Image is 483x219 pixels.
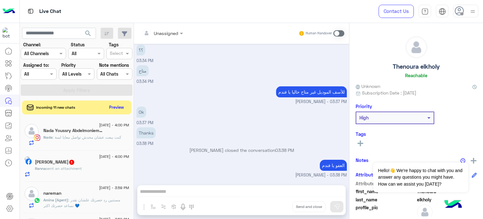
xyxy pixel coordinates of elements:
[36,105,75,110] span: Incoming 11 new chats
[109,41,119,48] label: Tags
[136,107,146,118] p: 19/8/2025, 3:37 PM
[43,128,103,133] h5: Nada Youssry Abdelmoniem
[417,196,477,203] span: elkholy
[99,122,129,128] span: [DATE] - 4:00 PM
[107,103,127,112] button: Preview
[109,50,123,58] div: Select
[356,103,372,109] h6: Priority
[23,62,49,68] label: Assigned to:
[421,8,429,15] img: tab
[356,196,416,203] span: last_name
[393,63,440,70] h5: Thenoura elkholy
[53,135,121,140] span: كنت ببعت عشان محدش تواصل معايا لسة
[27,7,35,15] img: tab
[356,180,416,187] span: Attribute Name
[439,8,446,15] img: tab
[136,127,156,138] p: 19/8/2025, 3:38 PM
[356,131,477,137] h6: Tags
[25,156,30,162] img: picture
[362,89,416,96] span: Subscription Date : [DATE]
[295,172,347,178] span: [PERSON_NAME] - 03:38 PM
[39,7,61,16] p: Live Chat
[84,30,92,37] span: search
[35,159,75,165] h5: Ranna Faty
[99,62,129,68] label: Note mentions
[469,8,477,15] img: profile
[295,99,347,105] span: [PERSON_NAME] - 03:37 PM
[136,58,153,63] span: 03:34 PM
[306,31,332,36] small: Human Handover
[136,44,145,55] p: 19/8/2025, 3:34 PM
[43,135,53,140] span: Nada
[356,188,416,195] span: first_name
[43,198,120,208] span: مستنين رد حضرتك علشان نقدر نساعد حضرتك اكثر 💙
[43,198,68,202] span: Amina (Agent)
[34,197,40,204] img: WhatsApp
[3,27,14,39] img: 919860931428189
[99,154,129,159] span: [DATE] - 4:00 PM
[442,194,464,216] img: hulul-logo.png
[419,5,431,18] a: tab
[80,28,96,41] button: search
[405,72,427,78] h6: Reachable
[356,204,416,219] span: profile_pic
[136,141,153,146] span: 03:38 PM
[99,185,129,191] span: [DATE] - 3:59 PM
[46,166,82,171] span: sent an attachment
[136,65,149,76] p: 19/8/2025, 3:34 PM
[34,135,40,141] img: Instagram
[356,83,380,89] span: Unknown
[3,5,15,18] img: Logo
[356,172,378,177] h6: Attributes
[43,191,61,196] h5: nareman
[25,158,32,165] img: Facebook
[275,147,294,153] span: 03:38 PM
[21,84,132,96] button: Apply Filters
[136,79,153,84] span: 03:34 PM
[276,86,347,97] p: 19/8/2025, 3:37 PM
[71,41,85,48] label: Status
[406,37,427,58] img: defaultAdmin.png
[61,62,76,68] label: Priority
[25,124,39,138] img: defaultAdmin.png
[320,160,347,171] p: 19/8/2025, 3:38 PM
[136,147,347,153] p: [PERSON_NAME] closed the conversation
[373,163,468,192] span: Hello!👋 We're happy to chat with you and answer any questions you might have. How can we assist y...
[25,187,39,201] img: defaultAdmin.png
[23,41,41,48] label: Channel:
[379,5,414,18] a: Contact Us
[69,160,74,165] span: 1
[136,120,153,125] span: 03:37 PM
[35,166,46,171] span: Ranna
[471,158,476,164] img: add
[292,201,325,212] button: Send and close
[356,157,369,163] h6: Notes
